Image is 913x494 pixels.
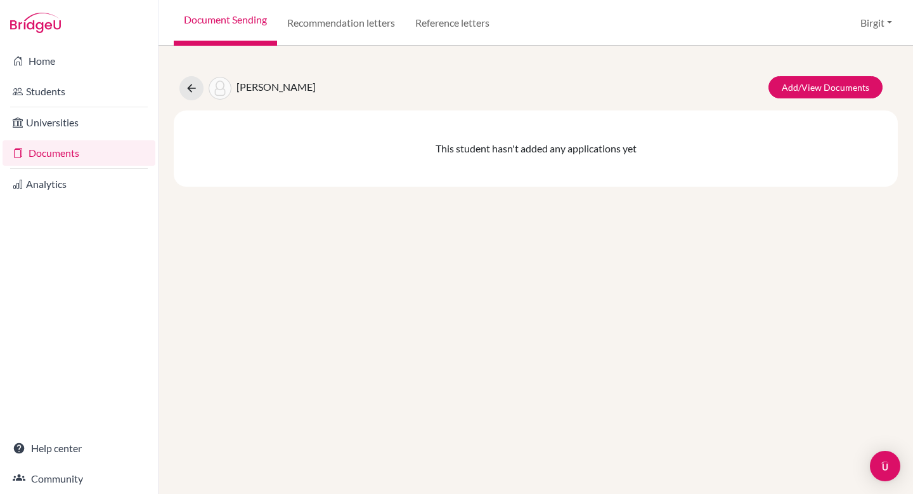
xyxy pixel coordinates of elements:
[3,48,155,74] a: Home
[174,110,898,187] div: This student hasn't added any applications yet
[3,436,155,461] a: Help center
[3,140,155,166] a: Documents
[10,13,61,33] img: Bridge-U
[855,11,898,35] button: Birgit
[236,81,316,93] span: [PERSON_NAME]
[3,79,155,104] a: Students
[3,466,155,491] a: Community
[3,110,155,135] a: Universities
[768,76,883,98] a: Add/View Documents
[3,171,155,197] a: Analytics
[870,451,900,481] div: Open Intercom Messenger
